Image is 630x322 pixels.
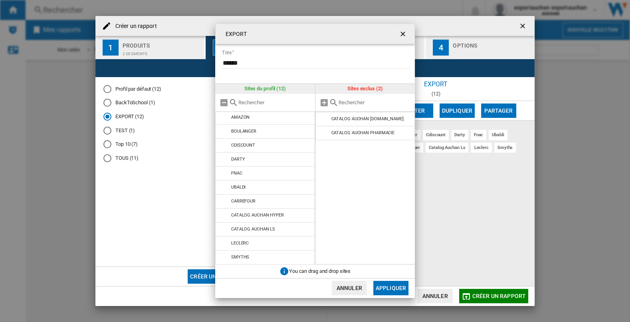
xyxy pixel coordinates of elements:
[231,185,246,190] div: UBALDI
[331,130,394,135] div: CATALOG AUCHAN PHARMACIE
[231,171,242,176] div: FNAC
[238,99,311,105] input: Rechercher
[231,143,255,148] div: CDISCOUNT
[231,254,249,260] div: SMYTHS
[331,116,403,121] div: CATALOG AUCHAN [DOMAIN_NAME]
[219,98,229,107] md-icon: Tout retirer
[396,26,412,42] button: getI18NText('BUTTONS.CLOSE_DIALOG')
[399,30,408,40] ng-md-icon: getI18NText('BUTTONS.CLOSE_DIALOG')
[215,84,315,93] div: Sites du profil (12)
[315,84,415,93] div: Sites exclus (2)
[231,115,250,120] div: AMAZON
[231,157,245,162] div: DARTY
[231,199,256,204] div: CARREFOUR
[231,129,256,134] div: BOULANGER
[222,30,247,38] h4: EXPORT
[332,281,367,295] button: Annuler
[231,241,249,246] div: LECLERC
[339,99,411,105] input: Rechercher
[319,98,329,107] md-icon: Tout ajouter
[231,213,284,218] div: CATALOG AUCHAN HYPER
[289,268,351,274] span: You can drag and drop sites
[373,281,408,295] button: Appliquer
[231,227,275,232] div: CATALOG AUCHAN LS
